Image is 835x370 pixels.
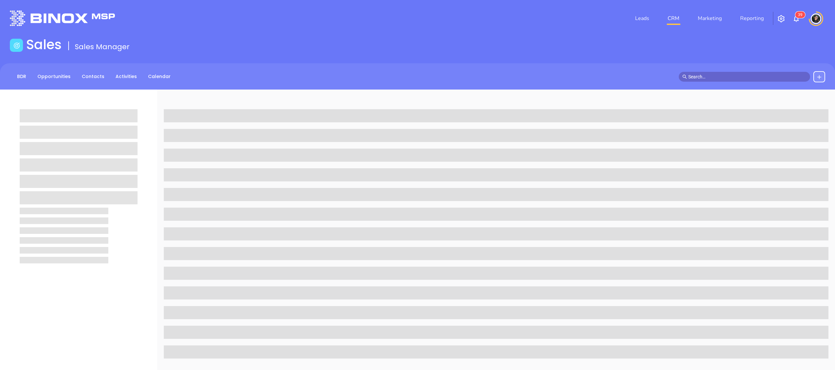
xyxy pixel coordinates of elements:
a: Opportunities [33,71,75,82]
img: logo [10,10,115,26]
h1: Sales [26,37,62,52]
input: Search… [688,73,806,80]
a: BDR [13,71,30,82]
a: Calendar [144,71,175,82]
img: iconSetting [777,15,785,23]
a: Activities [112,71,141,82]
sup: 39 [795,11,805,18]
a: Marketing [695,12,724,25]
a: Contacts [78,71,108,82]
span: search [682,74,687,79]
span: 9 [800,12,803,17]
img: user [811,13,821,24]
a: CRM [665,12,682,25]
a: Leads [632,12,652,25]
span: 3 [798,12,800,17]
a: Reporting [738,12,766,25]
span: Sales Manager [75,42,130,52]
img: iconNotification [792,15,800,23]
